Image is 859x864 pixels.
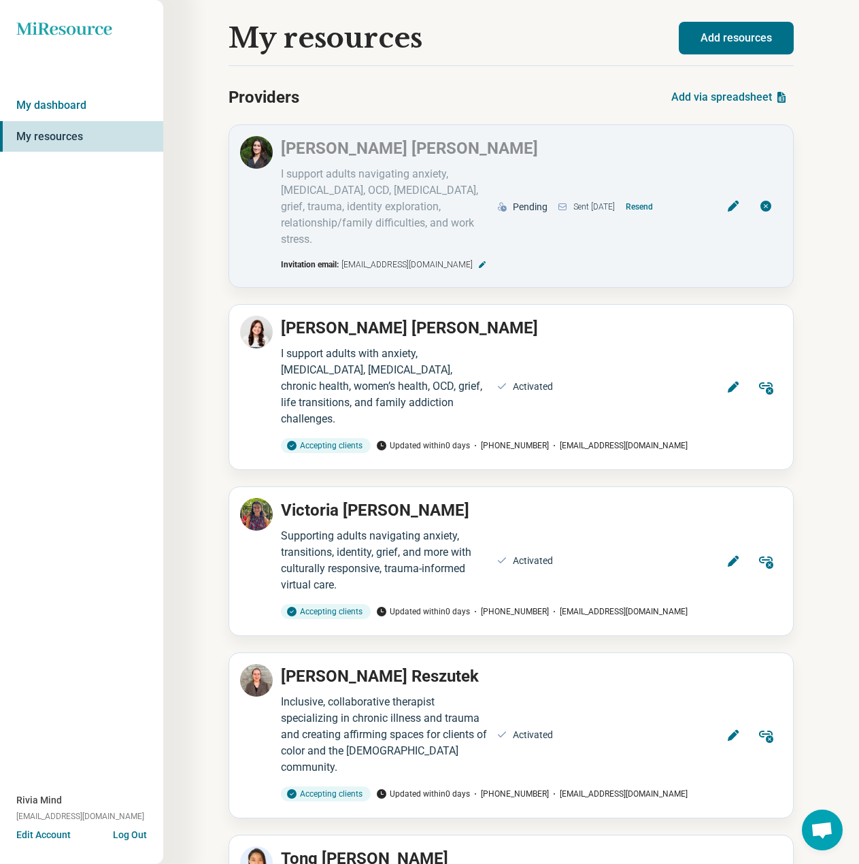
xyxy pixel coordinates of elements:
[557,196,695,218] div: Sent [DATE]
[549,439,688,452] span: [EMAIL_ADDRESS][DOMAIN_NAME]
[549,605,688,618] span: [EMAIL_ADDRESS][DOMAIN_NAME]
[281,694,488,776] div: Inclusive, collaborative therapist specializing in chronic illness and trauma and creating affirm...
[376,439,470,452] span: Updated within 0 days
[281,316,538,340] p: [PERSON_NAME] [PERSON_NAME]
[281,346,488,427] div: I support adults with anxiety, [MEDICAL_DATA], [MEDICAL_DATA], chronic health, women’s health, OC...
[113,828,147,839] button: Log Out
[281,786,371,801] div: Accepting clients
[513,554,553,568] div: Activated
[802,810,843,850] div: Open chat
[376,605,470,618] span: Updated within 0 days
[229,22,422,54] h1: My resources
[470,605,549,618] span: [PHONE_NUMBER]
[229,85,299,110] h2: Providers
[16,793,62,808] span: Rivia Mind
[281,438,371,453] div: Accepting clients
[281,528,488,593] div: Supporting adults navigating anxiety, transitions, identity, grief, and more with culturally resp...
[341,259,473,271] span: [EMAIL_ADDRESS][DOMAIN_NAME]
[281,136,538,161] p: [PERSON_NAME] [PERSON_NAME]
[470,788,549,800] span: [PHONE_NUMBER]
[513,200,548,214] div: Pending
[281,166,488,248] div: I support adults navigating anxiety, [MEDICAL_DATA], OCD, [MEDICAL_DATA], grief, trauma, identity...
[281,664,479,688] p: [PERSON_NAME] Reszutek
[281,604,371,619] div: Accepting clients
[513,380,553,394] div: Activated
[16,828,71,842] button: Edit Account
[281,498,469,522] p: Victoria [PERSON_NAME]
[513,728,553,742] div: Activated
[620,196,658,218] button: Resend
[281,259,339,271] span: Invitation email:
[679,22,794,54] button: Add resources
[470,439,549,452] span: [PHONE_NUMBER]
[376,788,470,800] span: Updated within 0 days
[549,788,688,800] span: [EMAIL_ADDRESS][DOMAIN_NAME]
[16,810,144,823] span: [EMAIL_ADDRESS][DOMAIN_NAME]
[666,81,794,114] button: Add via spreadsheet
